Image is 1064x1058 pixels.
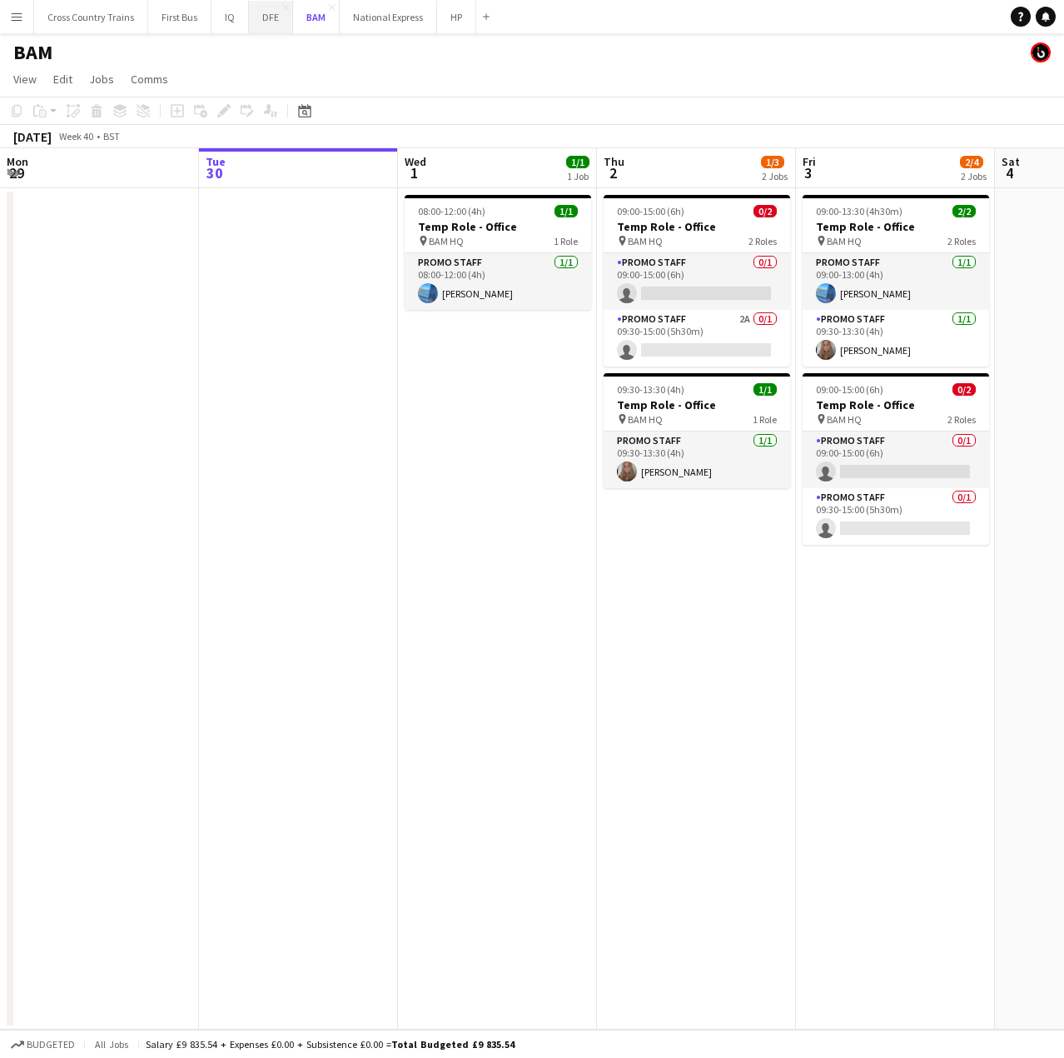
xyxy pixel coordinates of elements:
[53,72,72,87] span: Edit
[604,397,790,412] h3: Temp Role - Office
[1002,154,1020,169] span: Sat
[952,205,976,217] span: 2/2
[748,235,777,247] span: 2 Roles
[124,68,175,90] a: Comms
[293,1,340,33] button: BAM
[340,1,437,33] button: National Express
[47,68,79,90] a: Edit
[628,235,663,247] span: BAM HQ
[148,1,211,33] button: First Bus
[803,219,989,234] h3: Temp Role - Office
[753,413,777,426] span: 1 Role
[418,205,485,217] span: 08:00-12:00 (4h)
[8,1036,77,1054] button: Budgeted
[960,156,983,168] span: 2/4
[7,154,28,169] span: Mon
[405,154,426,169] span: Wed
[567,170,589,182] div: 1 Job
[82,68,121,90] a: Jobs
[604,154,624,169] span: Thu
[604,253,790,310] app-card-role: Promo Staff0/109:00-15:00 (6h)
[604,310,790,367] app-card-role: Promo Staff2A0/109:30-15:00 (5h30m)
[13,40,52,65] h1: BAM
[437,1,476,33] button: HP
[827,413,862,426] span: BAM HQ
[961,170,987,182] div: 2 Jobs
[13,72,37,87] span: View
[800,163,816,182] span: 3
[803,397,989,412] h3: Temp Role - Office
[803,253,989,310] app-card-role: Promo Staff1/109:00-13:00 (4h)[PERSON_NAME]
[554,205,578,217] span: 1/1
[89,72,114,87] span: Jobs
[429,235,464,247] span: BAM HQ
[803,310,989,367] app-card-role: Promo Staff1/109:30-13:30 (4h)[PERSON_NAME]
[405,253,591,310] app-card-role: Promo Staff1/108:00-12:00 (4h)[PERSON_NAME]
[4,163,28,182] span: 29
[827,235,862,247] span: BAM HQ
[816,205,902,217] span: 09:00-13:30 (4h30m)
[601,163,624,182] span: 2
[92,1038,132,1051] span: All jobs
[131,72,168,87] span: Comms
[203,163,226,182] span: 30
[604,373,790,488] app-job-card: 09:30-13:30 (4h)1/1Temp Role - Office BAM HQ1 RolePromo Staff1/109:30-13:30 (4h)[PERSON_NAME]
[628,413,663,426] span: BAM HQ
[753,205,777,217] span: 0/2
[405,219,591,234] h3: Temp Role - Office
[762,170,788,182] div: 2 Jobs
[249,1,293,33] button: DFE
[604,432,790,488] app-card-role: Promo Staff1/109:30-13:30 (4h)[PERSON_NAME]
[7,68,43,90] a: View
[999,163,1020,182] span: 4
[34,1,148,33] button: Cross Country Trains
[947,413,976,426] span: 2 Roles
[206,154,226,169] span: Tue
[803,432,989,488] app-card-role: Promo Staff0/109:00-15:00 (6h)
[803,488,989,545] app-card-role: Promo Staff0/109:30-15:00 (5h30m)
[566,156,589,168] span: 1/1
[617,383,684,396] span: 09:30-13:30 (4h)
[103,130,120,142] div: BST
[617,205,684,217] span: 09:00-15:00 (6h)
[554,235,578,247] span: 1 Role
[604,195,790,367] app-job-card: 09:00-15:00 (6h)0/2Temp Role - Office BAM HQ2 RolesPromo Staff0/109:00-15:00 (6h) Promo Staff2A0/...
[55,130,97,142] span: Week 40
[391,1038,515,1051] span: Total Budgeted £9 835.54
[803,154,816,169] span: Fri
[211,1,249,33] button: IQ
[1031,42,1051,62] app-user-avatar: Tim Bodenham
[816,383,883,396] span: 09:00-15:00 (6h)
[803,373,989,545] app-job-card: 09:00-15:00 (6h)0/2Temp Role - Office BAM HQ2 RolesPromo Staff0/109:00-15:00 (6h) Promo Staff0/10...
[146,1038,515,1051] div: Salary £9 835.54 + Expenses £0.00 + Subsistence £0.00 =
[27,1039,75,1051] span: Budgeted
[402,163,426,182] span: 1
[952,383,976,396] span: 0/2
[761,156,784,168] span: 1/3
[405,195,591,310] app-job-card: 08:00-12:00 (4h)1/1Temp Role - Office BAM HQ1 RolePromo Staff1/108:00-12:00 (4h)[PERSON_NAME]
[13,128,52,145] div: [DATE]
[803,195,989,367] app-job-card: 09:00-13:30 (4h30m)2/2Temp Role - Office BAM HQ2 RolesPromo Staff1/109:00-13:00 (4h)[PERSON_NAME]...
[604,219,790,234] h3: Temp Role - Office
[753,383,777,396] span: 1/1
[947,235,976,247] span: 2 Roles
